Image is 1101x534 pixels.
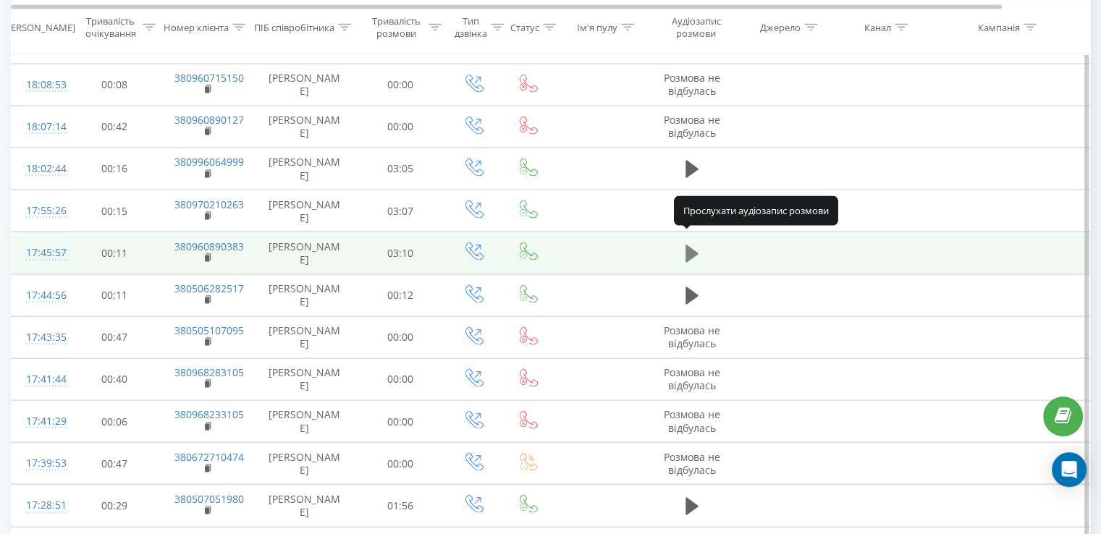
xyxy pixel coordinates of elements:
[355,443,446,485] td: 00:00
[254,21,334,33] div: ПІБ співробітника
[254,148,355,190] td: [PERSON_NAME]
[254,64,355,106] td: [PERSON_NAME]
[174,365,244,379] a: 380968283105
[174,407,244,421] a: 380968233105
[26,71,55,99] div: 18:08:53
[26,365,55,394] div: 17:41:44
[254,401,355,443] td: [PERSON_NAME]
[664,450,720,477] span: Розмова не відбулась
[254,358,355,400] td: [PERSON_NAME]
[26,491,55,520] div: 17:28:51
[760,21,801,33] div: Джерело
[69,106,160,148] td: 00:42
[577,21,617,33] div: Ім'я пулу
[355,106,446,148] td: 00:00
[69,148,160,190] td: 00:16
[661,15,731,40] div: Аудіозапис розмови
[174,240,244,253] a: 380960890383
[864,21,891,33] div: Канал
[26,239,55,267] div: 17:45:57
[69,274,160,316] td: 00:11
[26,449,55,478] div: 17:39:53
[174,71,244,85] a: 380960715150
[174,198,244,211] a: 380970210263
[355,401,446,443] td: 00:00
[1052,452,1087,487] div: Open Intercom Messenger
[174,155,244,169] a: 380996064999
[455,15,487,40] div: Тип дзвінка
[254,190,355,232] td: [PERSON_NAME]
[82,15,139,40] div: Тривалість очікування
[26,407,55,436] div: 17:41:29
[664,323,720,350] span: Розмова не відбулась
[174,492,244,506] a: 380507051980
[174,113,244,127] a: 380960890127
[355,274,446,316] td: 00:12
[674,196,838,225] div: Прослухати аудіозапис розмови
[664,365,720,392] span: Розмова не відбулась
[174,281,244,295] a: 380506282517
[69,485,160,527] td: 00:29
[368,15,425,40] div: Тривалість розмови
[355,358,446,400] td: 00:00
[164,21,229,33] div: Номер клієнта
[69,443,160,485] td: 00:47
[664,407,720,434] span: Розмова не відбулась
[355,64,446,106] td: 00:00
[355,485,446,527] td: 01:56
[26,197,55,225] div: 17:55:26
[26,113,55,141] div: 18:07:14
[174,323,244,337] a: 380505107095
[69,316,160,358] td: 00:47
[978,21,1020,33] div: Кампанія
[26,323,55,352] div: 17:43:35
[254,485,355,527] td: [PERSON_NAME]
[254,316,355,358] td: [PERSON_NAME]
[254,274,355,316] td: [PERSON_NAME]
[69,190,160,232] td: 00:15
[254,232,355,274] td: [PERSON_NAME]
[69,358,160,400] td: 00:40
[254,443,355,485] td: [PERSON_NAME]
[355,190,446,232] td: 03:07
[664,113,720,140] span: Розмова не відбулась
[26,155,55,183] div: 18:02:44
[254,106,355,148] td: [PERSON_NAME]
[664,71,720,98] span: Розмова не відбулась
[69,64,160,106] td: 00:08
[510,21,539,33] div: Статус
[174,450,244,464] a: 380672710474
[355,232,446,274] td: 03:10
[69,232,160,274] td: 00:11
[26,281,55,310] div: 17:44:56
[355,316,446,358] td: 00:00
[2,21,75,33] div: [PERSON_NAME]
[355,148,446,190] td: 03:05
[69,401,160,443] td: 00:06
